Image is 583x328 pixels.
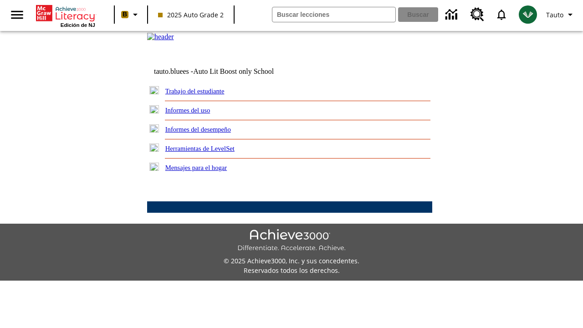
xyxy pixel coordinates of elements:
nobr: Auto Lit Boost only School [193,67,274,75]
button: Perfil/Configuración [542,6,579,23]
a: Informes del desempeño [165,126,231,133]
img: plus.gif [149,143,159,152]
a: Informes del uso [165,107,210,114]
span: Tauto [546,10,563,20]
img: avatar image [519,5,537,24]
img: Achieve3000 Differentiate Accelerate Achieve [237,229,346,252]
a: Centro de información [440,2,465,27]
img: plus.gif [149,163,159,171]
a: Notificaciones [490,3,513,26]
a: Trabajo del estudiante [165,87,225,95]
a: Mensajes para el hogar [165,164,227,171]
input: Buscar campo [272,7,395,22]
div: Portada [36,3,95,28]
img: header [147,33,174,41]
a: Centro de recursos, Se abrirá en una pestaña nueva. [465,2,490,27]
img: plus.gif [149,86,159,94]
button: Escoja un nuevo avatar [513,3,542,26]
td: tauto.bluees - [154,67,322,76]
span: 2025 Auto Grade 2 [158,10,224,20]
span: B [123,9,127,20]
button: Abrir el menú lateral [4,1,31,28]
img: plus.gif [149,105,159,113]
img: plus.gif [149,124,159,133]
span: Edición de NJ [61,22,95,28]
a: Herramientas de LevelSet [165,145,235,152]
button: Boost El color de la clase es anaranjado claro. Cambiar el color de la clase. [118,6,144,23]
